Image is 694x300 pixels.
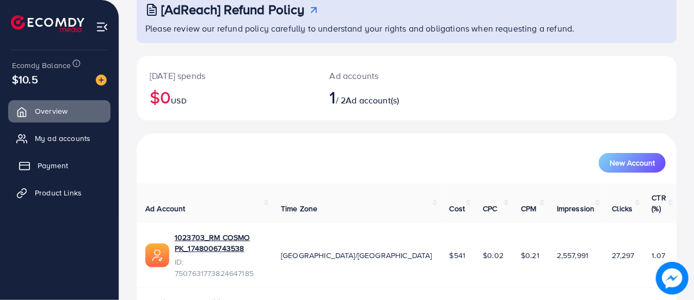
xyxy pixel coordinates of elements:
span: CPM [521,203,536,214]
span: Ad account(s) [346,94,399,106]
p: Ad accounts [330,69,439,82]
span: Product Links [35,187,82,198]
span: Clicks [612,203,633,214]
p: Please review our refund policy carefully to understand your rights and obligations when requesti... [145,22,670,35]
h3: [AdReach] Refund Policy [161,2,305,17]
span: USD [171,95,186,106]
span: $541 [450,250,466,261]
p: [DATE] spends [150,69,304,82]
img: logo [11,15,84,32]
a: Product Links [8,182,110,204]
img: menu [96,21,108,33]
button: New Account [599,153,666,173]
span: Payment [38,160,68,171]
span: 1 [330,84,336,109]
span: Ad Account [145,203,186,214]
img: image [657,263,688,294]
span: Impression [557,203,595,214]
span: 1.07 [652,250,666,261]
a: 1023703_RM COSMO PK_1748006743538 [175,232,263,254]
span: $0.02 [483,250,503,261]
span: CPC [483,203,497,214]
span: $10.5 [12,71,38,87]
span: 2,557,991 [557,250,588,261]
span: ID: 7507631773824647185 [175,256,263,279]
a: Overview [8,100,110,122]
span: Time Zone [281,203,317,214]
a: Payment [8,155,110,176]
h2: $0 [150,87,304,107]
h2: / 2 [330,87,439,107]
span: CTR (%) [652,192,666,214]
span: $0.21 [521,250,539,261]
span: Overview [35,106,67,117]
span: My ad accounts [35,133,90,144]
span: [GEOGRAPHIC_DATA]/[GEOGRAPHIC_DATA] [281,250,432,261]
img: ic-ads-acc.e4c84228.svg [145,243,169,267]
img: image [96,75,107,85]
span: New Account [610,159,655,167]
span: Ecomdy Balance [12,60,71,71]
a: My ad accounts [8,127,110,149]
span: 27,297 [612,250,635,261]
span: Cost [450,203,465,214]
